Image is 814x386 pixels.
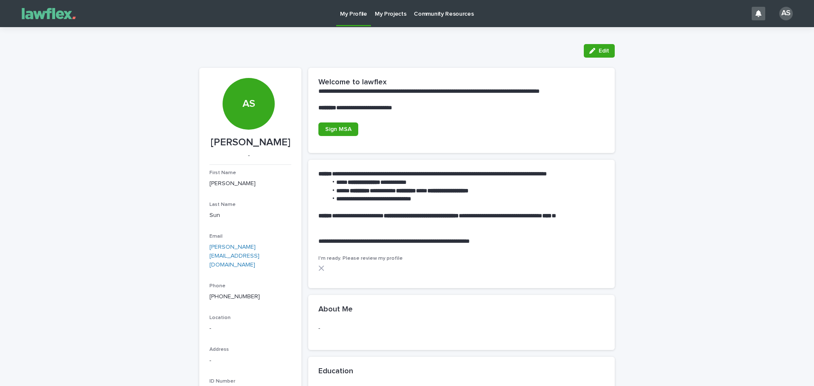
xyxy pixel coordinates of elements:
span: Address [209,347,229,352]
p: - [318,324,605,333]
p: - [209,152,288,159]
p: - [209,356,291,365]
a: Sign MSA [318,122,358,136]
h2: Welcome to lawflex [318,78,387,87]
span: Sign MSA [325,126,351,132]
span: I'm ready. Please review my profile [318,256,403,261]
p: [PERSON_NAME] [209,136,291,149]
h2: About Me [318,305,353,314]
span: ID Number [209,379,235,384]
span: Edit [599,48,609,54]
a: [PERSON_NAME][EMAIL_ADDRESS][DOMAIN_NAME] [209,244,259,268]
button: Edit [584,44,615,58]
img: Gnvw4qrBSHOAfo8VMhG6 [17,5,81,22]
div: AS [779,7,793,20]
span: Location [209,315,231,320]
span: First Name [209,170,236,175]
span: Email [209,234,223,239]
span: Last Name [209,202,236,207]
p: [PHONE_NUMBER] [209,292,291,301]
p: Sun [209,211,291,220]
span: Phone [209,283,226,289]
p: [PERSON_NAME] [209,179,291,188]
p: - [209,324,291,333]
div: AS [223,46,274,110]
h2: Education [318,367,353,376]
